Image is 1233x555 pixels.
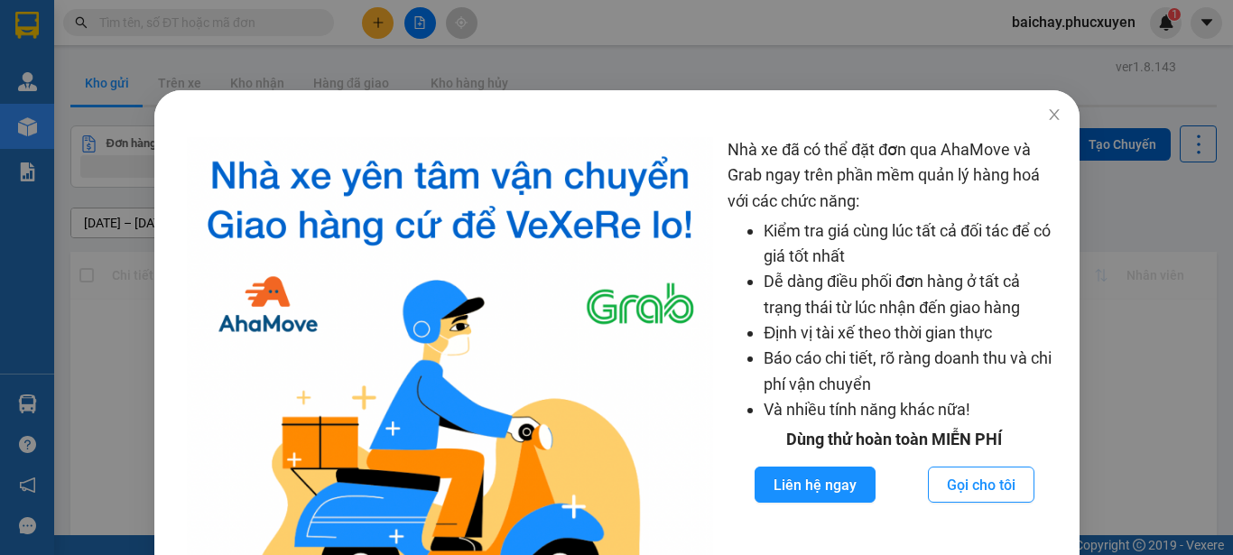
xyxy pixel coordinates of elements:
li: Dễ dàng điều phối đơn hàng ở tất cả trạng thái từ lúc nhận đến giao hàng [764,269,1061,320]
li: Định vị tài xế theo thời gian thực [764,320,1061,346]
div: Dùng thử hoàn toàn MIỄN PHÍ [728,427,1061,452]
button: Liên hệ ngay [754,467,875,503]
span: Gọi cho tôi [947,474,1015,496]
span: close [1046,107,1061,122]
span: Liên hệ ngay [773,474,856,496]
button: Gọi cho tôi [928,467,1034,503]
li: Kiểm tra giá cùng lúc tất cả đối tác để có giá tốt nhất [764,218,1061,270]
button: Close [1028,90,1079,141]
li: Và nhiều tính năng khác nữa! [764,397,1061,422]
li: Báo cáo chi tiết, rõ ràng doanh thu và chi phí vận chuyển [764,346,1061,397]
